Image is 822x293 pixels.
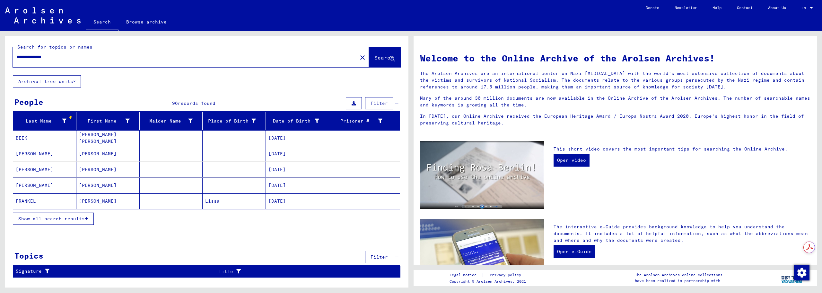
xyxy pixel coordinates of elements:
[13,213,94,225] button: Show all search results
[420,70,811,90] p: The Arolsen Archives are an international center on Nazi [MEDICAL_DATA] with the world’s most ext...
[17,44,92,50] mat-label: Search for topics or names
[18,216,85,222] span: Show all search results
[14,96,43,108] div: People
[16,268,208,275] div: Signature
[140,112,203,130] mat-header-cell: Maiden Name
[13,162,76,177] mat-cell: [PERSON_NAME]
[780,270,804,286] img: yv_logo.png
[13,112,76,130] mat-header-cell: Last Name
[76,162,140,177] mat-cell: [PERSON_NAME]
[332,116,392,126] div: Prisoner #
[205,118,256,124] div: Place of Birth
[635,272,722,278] p: The Arolsen Archives online collections
[142,118,193,124] div: Maiden Name
[359,54,366,61] mat-icon: close
[219,266,392,277] div: Title
[371,100,388,106] span: Filter
[794,265,809,280] img: Change consent
[13,75,81,87] button: Archival tree units
[554,224,811,244] p: The interactive e-Guide provides background knowledge to help you understand the documents. It in...
[268,116,329,126] div: Date of Birth
[420,113,811,126] p: In [DATE], our Online Archive received the European Heritage Award / Europa Nostra Award 2020, Eu...
[13,178,76,193] mat-cell: [PERSON_NAME]
[142,116,203,126] div: Maiden Name
[420,95,811,108] p: Many of the around 30 million documents are now available in the Online Archive of the Arolsen Ar...
[450,272,482,279] a: Legal notice
[356,51,369,64] button: Clear
[118,14,174,30] a: Browse archive
[76,130,140,146] mat-cell: [PERSON_NAME] [PERSON_NAME]
[172,100,178,106] span: 96
[16,116,76,126] div: Last Name
[13,193,76,209] mat-cell: FRÄNKEL
[554,146,811,152] p: This short video covers the most important tips for searching the Online Archive.
[13,146,76,161] mat-cell: [PERSON_NAME]
[801,6,809,10] span: EN
[266,130,329,146] mat-cell: [DATE]
[86,14,118,31] a: Search
[266,193,329,209] mat-cell: [DATE]
[420,51,811,65] h1: Welcome to the Online Archive of the Arolsen Archives!
[266,112,329,130] mat-header-cell: Date of Birth
[5,7,81,23] img: Arolsen_neg.svg
[365,97,393,109] button: Filter
[554,154,590,167] a: Open video
[178,100,215,106] span: records found
[268,118,319,124] div: Date of Birth
[79,116,139,126] div: First Name
[635,278,722,284] p: have been realized in partnership with
[794,265,809,280] div: Change consent
[420,141,544,209] img: video.jpg
[205,116,266,126] div: Place of Birth
[203,112,266,130] mat-header-cell: Place of Birth
[485,272,529,279] a: Privacy policy
[79,118,130,124] div: First Name
[76,146,140,161] mat-cell: [PERSON_NAME]
[266,162,329,177] mat-cell: [DATE]
[76,178,140,193] mat-cell: [PERSON_NAME]
[369,47,400,67] button: Search
[371,254,388,260] span: Filter
[76,193,140,209] mat-cell: [PERSON_NAME]
[266,178,329,193] mat-cell: [DATE]
[374,54,394,61] span: Search
[450,279,529,284] p: Copyright © Arolsen Archives, 2021
[16,118,66,124] div: Last Name
[203,193,266,209] mat-cell: Lissa
[219,268,384,275] div: Title
[266,146,329,161] mat-cell: [DATE]
[554,245,595,258] a: Open e-Guide
[76,112,140,130] mat-header-cell: First Name
[14,250,43,261] div: Topics
[329,112,400,130] mat-header-cell: Prisoner #
[450,272,529,279] div: |
[13,130,76,146] mat-cell: BEEK
[16,266,216,277] div: Signature
[332,118,382,124] div: Prisoner #
[365,251,393,263] button: Filter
